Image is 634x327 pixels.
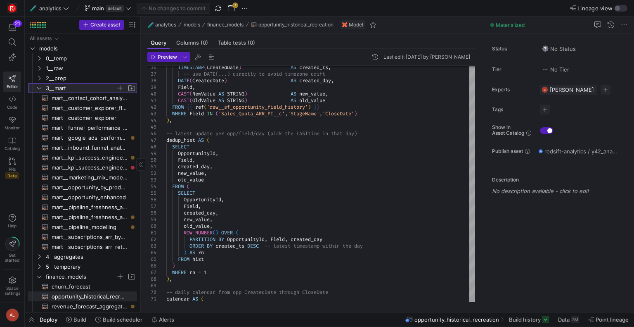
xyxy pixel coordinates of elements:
span: CAST [178,97,189,104]
button: 21 [3,20,21,35]
span: OpportunityId [178,150,215,157]
span: 'StageName' [288,110,319,117]
div: Press SPACE to select this row. [28,153,137,162]
span: redsift-analytics / y42_analytics_main / opportunity_historical_recreation [544,148,617,155]
span: ref [195,104,204,110]
div: 49 [147,150,156,157]
div: Press SPACE to select this row. [28,272,137,282]
span: mart__customer_explorer_flattened​​​​​​​​​​ [52,103,128,113]
span: models [39,44,136,53]
div: 41 [147,97,156,104]
span: DESC [247,243,259,249]
span: -- latest timestamp within the day [265,243,363,249]
span: AS [291,97,296,104]
button: No tierNo Tier [540,64,571,75]
div: 70 [147,289,156,296]
span: created_ts [215,243,244,249]
span: Columns [176,40,208,45]
span: finance_models [46,272,116,282]
span: ) [308,104,311,110]
div: 65 [147,256,156,263]
div: 69 [147,282,156,289]
span: , [325,91,328,97]
span: mart__google_ads_performance_analysis_rolling​​​​​​​​​​ [52,133,128,143]
span: CreatedDate [192,77,224,84]
a: mart__funnel_performance_analysis__monthly_with_forecast​​​​​​​​​​ [28,123,137,133]
span: Get started [5,253,19,263]
div: 59 [147,216,156,223]
span: AS [189,249,195,256]
span: ) [172,263,175,269]
span: rn [189,269,195,276]
div: Press SPACE to select this row. [28,33,137,43]
span: analytics [155,22,176,28]
span: created_day [184,210,215,216]
span: Field [189,110,204,117]
div: 67 [147,269,156,276]
div: Press SPACE to select this row. [28,123,137,133]
span: Build scheduler [103,316,142,323]
span: mart__subscriptions_arr_by_product​​​​​​​​​​ [52,232,128,242]
a: mart__google_ads_performance_analysis_rolling​​​​​​​​​​ [28,133,137,143]
span: AS [218,91,224,97]
span: OldValue [192,97,215,104]
span: DATE [178,77,189,84]
span: models [184,22,200,28]
span: churn_forecast​​​​​​​​​​ [52,282,128,291]
a: mart__pipeline_freshness_analysis​​​​​​​​​​ [28,212,137,222]
p: Description [492,177,631,183]
span: -- daily calendar from opp CreatedDate through Clo [166,289,311,296]
span: dedup_hist [166,137,195,143]
div: 48 [147,143,156,150]
span: , [192,84,195,91]
span: No Tier [542,66,569,73]
span: , [221,196,224,203]
span: calendar [166,296,189,302]
div: 63 [147,243,156,249]
span: ( [204,104,207,110]
span: 2__prep [46,74,136,83]
div: Press SPACE to select this row. [28,282,137,291]
div: Press SPACE to select this row. [28,222,137,232]
span: ) [184,249,187,256]
span: ) [354,110,357,117]
span: Beta [5,172,19,179]
span: Data [558,316,570,323]
a: mart__contact_cohort_analysis​​​​​​​​​​ [28,93,137,103]
div: 21 [13,20,22,27]
span: [PERSON_NAME] [550,86,594,93]
span: Status [492,46,533,52]
button: Preview [147,52,180,62]
span: , [169,276,172,282]
span: { [189,104,192,110]
span: mart__opportunity_by_product_line​​​​​​​​​​ [52,183,128,192]
div: Press SPACE to select this row. [28,291,137,301]
span: Space settings [5,286,20,296]
span: ) [215,229,218,236]
span: Editor [7,84,18,89]
span: , [319,110,322,117]
span: NewValue [192,91,215,97]
a: https://storage.googleapis.com/y42-prod-data-exchange/images/C0c2ZRu8XU2mQEXUlKrTCN4i0dD3czfOt8UZ... [3,1,21,15]
div: 66 [147,263,156,269]
button: Create asset [79,20,124,30]
span: -- latest update per opp/field/day (pick the LAST [166,130,308,137]
span: 1__raw [46,64,136,73]
div: Press SPACE to select this row. [28,212,137,222]
div: 62 [147,236,156,243]
span: created_day [291,236,322,243]
button: Getstarted [3,234,21,266]
span: , [198,203,201,210]
span: Materialized [496,22,525,28]
span: AS [291,91,296,97]
span: old_value [184,223,210,229]
a: mart__pipeline_modelling​​​​​​​​​​ [28,222,137,232]
span: old_value [299,97,325,104]
span: Field [270,236,285,243]
div: 68 [147,276,156,282]
a: revenue_forecast_aggregated​​​​​​​​​​ [28,301,137,311]
span: STRING [227,97,244,104]
div: 37 [147,71,156,77]
span: BY [218,236,224,243]
span: , [285,110,288,117]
